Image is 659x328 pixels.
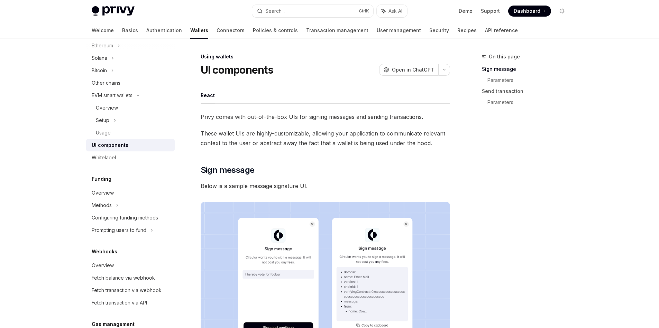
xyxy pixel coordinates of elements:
[122,22,138,39] a: Basics
[92,226,146,234] div: Prompting users to fund
[265,7,285,15] div: Search...
[201,53,450,60] div: Using wallets
[482,64,573,75] a: Sign message
[92,201,112,209] div: Methods
[392,66,434,73] span: Open in ChatGPT
[514,8,540,15] span: Dashboard
[86,139,175,151] a: UI components
[86,187,175,199] a: Overview
[92,299,147,307] div: Fetch transaction via API
[457,22,477,39] a: Recipes
[92,175,111,183] h5: Funding
[92,274,155,282] div: Fetch balance via webhook
[459,8,473,15] a: Demo
[92,153,116,162] div: Whitelabel
[92,141,128,149] div: UI components
[86,126,175,139] a: Usage
[92,189,114,197] div: Overview
[86,77,175,89] a: Other chains
[201,87,215,103] button: React
[201,112,450,122] span: Privy comes with out-of-the-box UIs for signing messages and sending transactions.
[388,8,402,15] span: Ask AI
[92,54,107,62] div: Solana
[557,6,568,17] button: Toggle dark mode
[487,75,573,86] a: Parameters
[92,66,107,75] div: Bitcoin
[487,97,573,108] a: Parameters
[86,272,175,284] a: Fetch balance via webhook
[379,64,438,76] button: Open in ChatGPT
[201,64,273,76] h1: UI components
[201,181,450,191] span: Below is a sample message signature UI.
[96,104,118,112] div: Overview
[429,22,449,39] a: Security
[508,6,551,17] a: Dashboard
[253,22,298,39] a: Policies & controls
[252,5,373,17] button: Search...CtrlK
[86,212,175,224] a: Configuring funding methods
[86,259,175,272] a: Overview
[92,247,117,256] h5: Webhooks
[217,22,245,39] a: Connectors
[92,286,162,294] div: Fetch transaction via webhook
[306,22,368,39] a: Transaction management
[86,102,175,114] a: Overview
[201,129,450,148] span: These wallet UIs are highly-customizable, allowing your application to communicate relevant conte...
[86,297,175,309] a: Fetch transaction via API
[482,86,573,97] a: Send transaction
[86,284,175,297] a: Fetch transaction via webhook
[92,79,120,87] div: Other chains
[146,22,182,39] a: Authentication
[485,22,518,39] a: API reference
[86,151,175,164] a: Whitelabel
[377,5,407,17] button: Ask AI
[96,116,109,124] div: Setup
[92,91,132,100] div: EVM smart wallets
[190,22,208,39] a: Wallets
[201,165,255,176] span: Sign message
[92,6,135,16] img: light logo
[481,8,500,15] a: Support
[359,8,369,14] span: Ctrl K
[92,261,114,270] div: Overview
[92,22,114,39] a: Welcome
[489,53,520,61] span: On this page
[96,129,111,137] div: Usage
[92,214,158,222] div: Configuring funding methods
[377,22,421,39] a: User management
